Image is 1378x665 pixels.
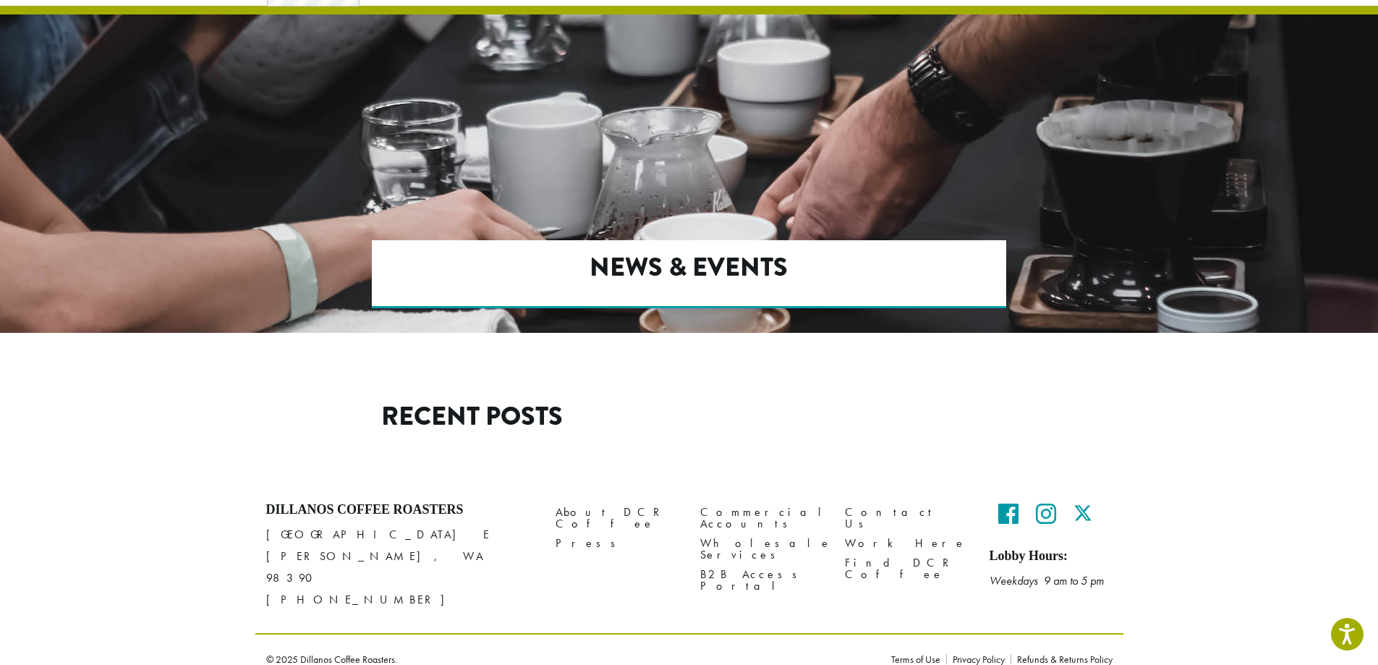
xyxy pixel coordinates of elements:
[891,654,946,664] a: Terms of Use
[700,564,823,596] a: B2B Access Portal
[266,654,869,664] p: © 2025 Dillanos Coffee Roasters.
[845,553,968,584] a: Find DCR Coffee
[845,533,968,553] a: Work Here
[946,654,1011,664] a: Privacy Policy
[845,502,968,533] a: Contact Us
[434,252,944,283] h2: News & Events
[556,502,679,533] a: About DCR Coffee
[266,502,534,518] h4: Dillanos Coffee Roasters
[700,502,823,533] a: Commercial Accounts
[990,573,1104,588] em: Weekdays 9 am to 5 pm
[266,524,534,611] p: [GEOGRAPHIC_DATA] E [PERSON_NAME], WA 98390 [PHONE_NUMBER]
[556,533,679,553] a: Press
[700,533,823,564] a: Wholesale Services
[1011,654,1113,664] a: Refunds & Returns Policy
[284,401,661,432] h1: Recent Posts
[990,548,1113,564] h5: Lobby Hours:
